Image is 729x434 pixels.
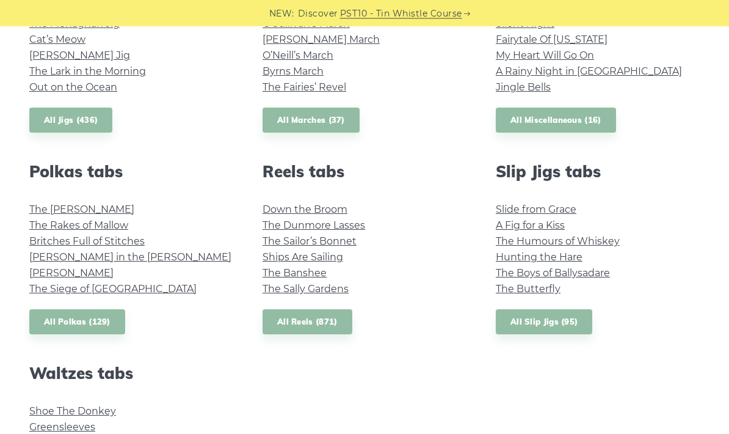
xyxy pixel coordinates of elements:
a: The Boys of Ballysadare [496,268,610,279]
a: A Fig for a Kiss [496,220,565,232]
h2: Reels tabs [263,163,466,182]
a: Britches Full of Stitches [29,236,145,248]
a: A Rainy Night in [GEOGRAPHIC_DATA] [496,66,682,78]
a: Greensleeves [29,422,95,433]
a: All Miscellaneous (16) [496,108,616,133]
a: The [PERSON_NAME] [29,204,134,216]
a: The Sailor’s Bonnet [263,236,357,248]
span: Discover [298,7,338,21]
a: The Humours of Whiskey [496,236,620,248]
a: The Sally Gardens [263,284,349,295]
a: Shoe The Donkey [29,406,116,417]
h2: Polkas tabs [29,163,233,182]
a: All Jigs (436) [29,108,112,133]
a: Slide from Grace [496,204,576,216]
a: Byrns March [263,66,324,78]
a: All Slip Jigs (95) [496,310,592,335]
a: PST10 - Tin Whistle Course [340,7,462,21]
h2: Slip Jigs tabs [496,163,700,182]
a: The Siege of [GEOGRAPHIC_DATA] [29,284,197,295]
a: [PERSON_NAME] [29,268,114,279]
a: The Banshee [263,268,327,279]
a: [PERSON_NAME] March [263,34,380,46]
a: [PERSON_NAME] Jig [29,50,130,62]
a: My Heart Will Go On [496,50,594,62]
a: The Rakes of Mallow [29,220,128,232]
a: The Dunmore Lasses [263,220,365,232]
a: Hunting the Hare [496,252,582,263]
a: The Butterfly [496,284,560,295]
a: All Polkas (129) [29,310,125,335]
a: Out on the Ocean [29,82,117,94]
a: Jingle Bells [496,82,551,94]
a: All Reels (871) [263,310,352,335]
a: Cat’s Meow [29,34,85,46]
a: Ships Are Sailing [263,252,343,263]
a: O’Neill’s March [263,50,333,62]
span: NEW: [269,7,294,21]
a: [PERSON_NAME] in the [PERSON_NAME] [29,252,231,263]
a: The Lark in the Morning [29,66,146,78]
a: Fairytale Of [US_STATE] [496,34,607,46]
a: The Fairies’ Revel [263,82,346,94]
a: All Marches (37) [263,108,360,133]
a: Down the Broom [263,204,347,216]
h2: Waltzes tabs [29,364,233,383]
